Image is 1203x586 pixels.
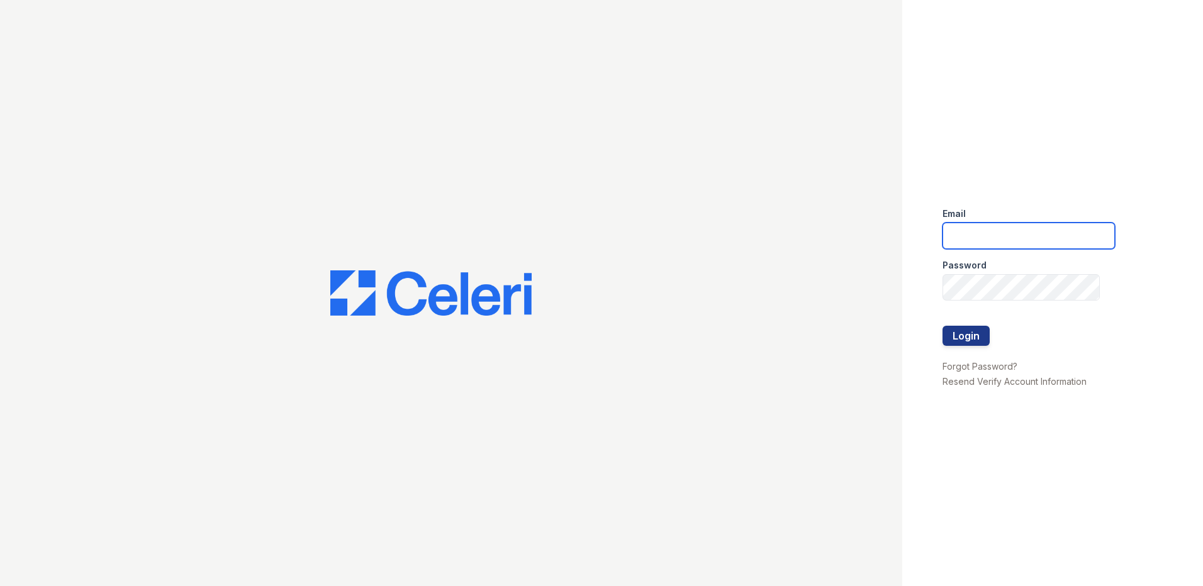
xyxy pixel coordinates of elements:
label: Password [943,259,987,272]
label: Email [943,207,966,220]
img: CE_Logo_Blue-a8612792a0a2168367f1c8372b55b34899dd931a85d93a1a3d3e32e68fde9ad4.png [330,270,532,316]
button: Login [943,326,990,346]
a: Forgot Password? [943,361,1017,372]
a: Resend Verify Account Information [943,376,1087,387]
